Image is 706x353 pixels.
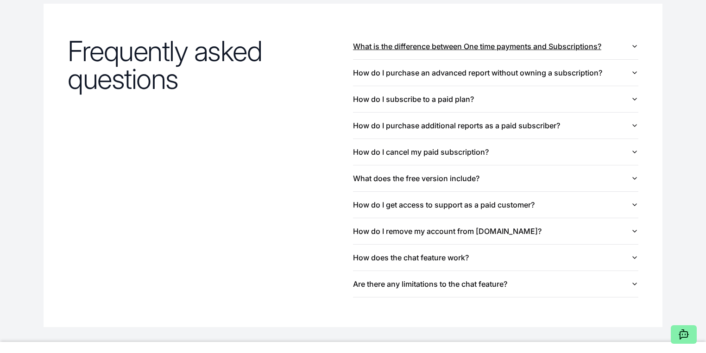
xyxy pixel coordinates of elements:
button: How do I purchase an advanced report without owning a subscription? [353,60,638,86]
button: How do I remove my account from [DOMAIN_NAME]? [353,218,638,244]
button: How do I cancel my paid subscription? [353,139,638,165]
button: How do I purchase additional reports as a paid subscriber? [353,113,638,139]
button: How does the chat feature work? [353,245,638,271]
h2: Frequently asked questions [68,37,353,93]
button: What does the free version include? [353,165,638,191]
button: How do I subscribe to a paid plan? [353,86,638,112]
button: What is the difference between One time payments and Subscriptions? [353,33,638,59]
button: How do I get access to support as a paid customer? [353,192,638,218]
button: Are there any limitations to the chat feature? [353,271,638,297]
